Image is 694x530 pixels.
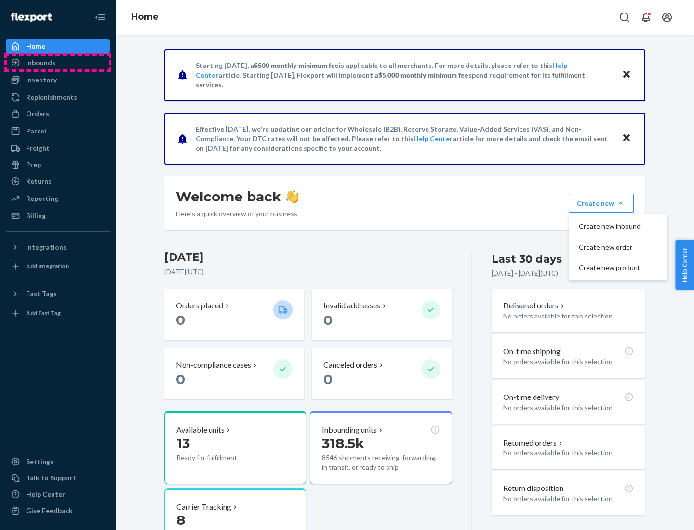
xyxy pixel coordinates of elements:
[492,268,558,278] p: [DATE] - [DATE] ( UTC )
[503,494,634,503] p: No orders available for this selection
[26,144,50,153] div: Freight
[6,191,110,206] a: Reporting
[378,71,468,79] span: $5,000 monthly minimum fee
[6,90,110,105] a: Replenishments
[176,188,299,205] h1: Welcome back
[571,258,666,278] button: Create new product
[579,244,641,251] span: Create new order
[6,39,110,54] a: Home
[26,289,57,299] div: Fast Tags
[503,300,566,311] button: Delivered orders
[176,371,185,387] span: 0
[6,259,110,274] a: Add Integration
[26,242,67,252] div: Integrations
[503,311,634,321] p: No orders available for this selection
[26,126,46,136] div: Parcel
[176,209,299,219] p: Here’s a quick overview of your business
[26,262,69,270] div: Add Integration
[254,61,339,69] span: $500 monthly minimum fee
[571,237,666,258] button: Create new order
[579,223,641,230] span: Create new inbound
[176,512,185,528] span: 8
[123,3,166,31] ol: breadcrumbs
[503,437,564,449] button: Returned orders
[503,357,634,367] p: No orders available for this selection
[503,392,559,403] p: On-time delivery
[323,312,333,328] span: 0
[26,176,52,186] div: Returns
[6,55,110,70] a: Inbounds
[196,124,613,153] p: Effective [DATE], we're updating our pricing for Wholesale (B2B), Reserve Storage, Value-Added Se...
[26,75,57,85] div: Inventory
[176,424,225,436] p: Available units
[615,8,634,27] button: Open Search Box
[414,134,453,143] a: Help Center
[6,503,110,518] button: Give Feedback
[323,371,333,387] span: 0
[620,132,633,146] button: Close
[657,8,677,27] button: Open account menu
[6,72,110,88] a: Inventory
[164,289,304,340] button: Orders placed 0
[312,289,452,340] button: Invalid addresses 0
[26,58,55,67] div: Inbounds
[164,250,452,265] h3: [DATE]
[285,190,299,203] img: hand-wave emoji
[176,502,231,513] p: Carrier Tracking
[26,109,49,119] div: Orders
[26,93,77,102] div: Replenishments
[164,411,306,484] button: Available units13Ready for fulfillment
[569,194,634,213] button: Create newCreate new inboundCreate new orderCreate new product
[176,312,185,328] span: 0
[26,473,76,483] div: Talk to Support
[164,267,452,277] p: [DATE] ( UTC )
[164,348,304,399] button: Non-compliance cases 0
[6,157,110,172] a: Prep
[176,359,251,371] p: Non-compliance cases
[503,346,561,357] p: On-time shipping
[6,141,110,156] a: Freight
[323,359,377,371] p: Canceled orders
[322,453,440,472] p: 8546 shipments receiving, forwarding, in transit, or ready to ship
[675,240,694,290] button: Help Center
[26,309,61,317] div: Add Fast Tag
[503,483,563,494] p: Return disposition
[322,424,377,436] p: Inbounding units
[26,490,65,499] div: Help Center
[176,435,190,451] span: 13
[6,305,110,321] a: Add Fast Tag
[310,411,452,484] button: Inbounding units318.5k8546 shipments receiving, forwarding, in transit, or ready to ship
[91,8,110,27] button: Close Navigation
[176,300,223,311] p: Orders placed
[579,265,641,271] span: Create new product
[322,435,364,451] span: 318.5k
[6,286,110,302] button: Fast Tags
[503,403,634,412] p: No orders available for this selection
[6,208,110,224] a: Billing
[176,453,266,463] p: Ready for fulfillment
[6,123,110,139] a: Parcel
[26,194,58,203] div: Reporting
[131,12,159,22] a: Home
[6,173,110,189] a: Returns
[503,448,634,458] p: No orders available for this selection
[26,506,73,516] div: Give Feedback
[571,216,666,237] button: Create new inbound
[6,454,110,469] a: Settings
[492,252,562,266] div: Last 30 days
[26,41,45,51] div: Home
[26,160,41,170] div: Prep
[196,61,613,90] p: Starting [DATE], a is applicable to all merchants. For more details, please refer to this article...
[6,239,110,255] button: Integrations
[323,300,380,311] p: Invalid addresses
[11,13,52,22] img: Flexport logo
[26,457,53,466] div: Settings
[6,106,110,121] a: Orders
[6,487,110,502] a: Help Center
[620,68,633,82] button: Close
[312,348,452,399] button: Canceled orders 0
[636,8,655,27] button: Open notifications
